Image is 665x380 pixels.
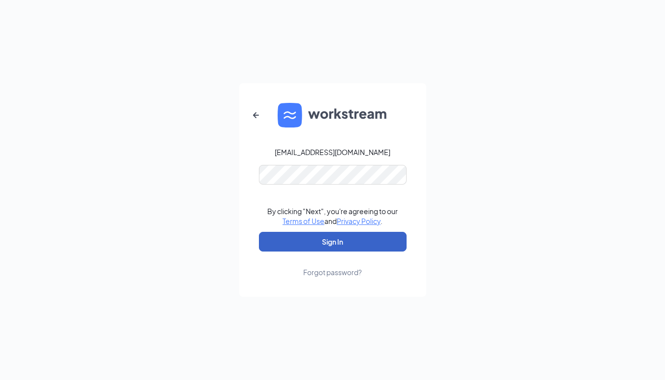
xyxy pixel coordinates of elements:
[267,206,398,226] div: By clicking "Next", you're agreeing to our and .
[250,109,262,121] svg: ArrowLeftNew
[259,232,407,252] button: Sign In
[275,147,390,157] div: [EMAIL_ADDRESS][DOMAIN_NAME]
[244,103,268,127] button: ArrowLeftNew
[303,252,362,277] a: Forgot password?
[278,103,388,127] img: WS logo and Workstream text
[283,217,324,225] a: Terms of Use
[303,267,362,277] div: Forgot password?
[337,217,380,225] a: Privacy Policy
